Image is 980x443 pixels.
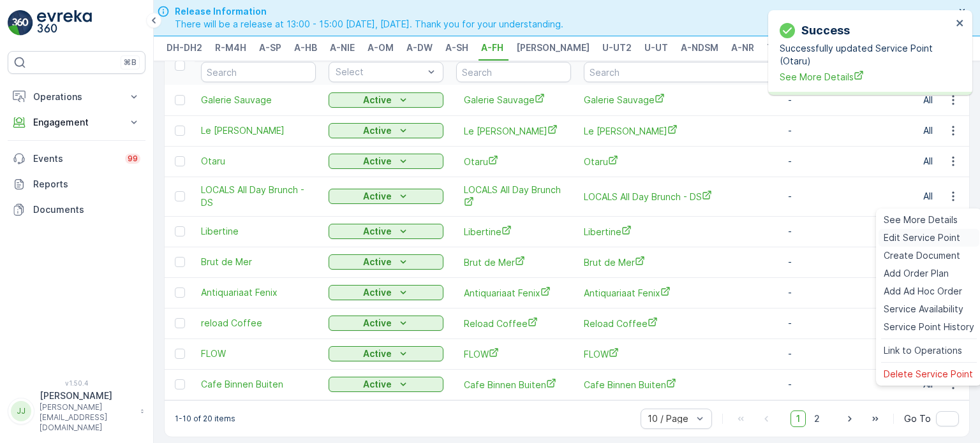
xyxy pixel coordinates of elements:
span: Libertine [464,225,563,238]
a: Le petit George [464,124,563,138]
span: Create Document [884,249,960,262]
a: Le Petit George [201,124,316,137]
span: There will be a release at 13:00 - 15:00 [DATE], [DATE]. Thank you for your understanding. [175,18,563,31]
span: Add Ad Hoc Order [884,285,962,298]
button: JJ[PERSON_NAME][PERSON_NAME][EMAIL_ADDRESS][DOMAIN_NAME] [8,389,145,433]
p: Active [363,225,392,238]
span: A-NR [731,41,754,54]
p: Active [363,317,392,330]
span: v 1.50.4 [8,379,145,387]
td: - [782,308,909,338]
img: logo [8,10,33,36]
span: A-OM [367,41,394,54]
div: Toggle Row Selected [175,349,185,359]
span: DH-DH2 [167,41,202,54]
div: Toggle Row Selected [175,226,185,236]
p: Active [363,347,392,360]
a: Events99 [8,146,145,171]
span: A-HB [294,41,317,54]
a: See More Details [780,70,952,84]
span: Delete Service Point [884,368,973,381]
a: Reload Coffee [584,317,775,330]
a: Reload Coffee [464,317,563,330]
a: Antiquariaat Fenix [201,286,316,299]
a: Documents [8,197,145,222]
p: Active [363,378,392,391]
a: See More Details [879,211,979,229]
p: 99 [128,154,138,164]
button: Active [329,154,443,169]
button: Active [329,254,443,270]
span: [PERSON_NAME] [516,41,590,54]
span: A-DW [406,41,433,54]
td: - [782,216,909,247]
a: Libertine [584,225,775,238]
div: Toggle Row Selected [175,318,185,328]
input: Search [456,62,571,82]
a: Galerie Sauvage [464,93,563,106]
span: U-UT2 [602,41,632,54]
img: logo_light-DOdMpM7g.png [37,10,92,36]
span: Test-SP [767,41,803,54]
td: - [782,177,909,216]
span: Brut de Mer [201,256,316,268]
td: - [782,115,909,146]
a: FLOW [584,347,775,361]
button: Active [329,377,443,392]
span: Brut de Mer [464,256,563,269]
a: Cafe Binnen Buiten [584,378,775,391]
span: FLOW [464,347,563,361]
a: Otaru [584,155,775,168]
span: Edit Service Point [884,231,960,244]
p: [PERSON_NAME] [40,389,134,402]
p: Events [33,152,117,165]
span: Service Availability [884,303,963,316]
span: LOCALS All Day Brunch [464,184,563,210]
p: Active [363,124,392,137]
a: Cafe Binnen Buiten [464,378,563,391]
input: Search [201,62,316,82]
span: A-SH [445,41,468,54]
p: [PERSON_NAME][EMAIL_ADDRESS][DOMAIN_NAME] [40,402,134,433]
a: Libertine [201,225,316,238]
a: FLOW [201,347,316,360]
p: Active [363,256,392,268]
span: Service Point History [884,321,974,333]
span: A-FH [481,41,503,54]
a: LOCALS All Day Brunch - DS [584,190,775,203]
button: Active [329,346,443,361]
span: Antiquariaat Fenix [464,286,563,300]
td: - [782,146,909,177]
button: Active [329,316,443,331]
a: Galerie Sauvage [201,94,316,106]
a: Otaru [201,155,316,168]
input: Search [584,62,775,82]
td: - [782,85,909,115]
a: Galerie Sauvage [584,93,775,106]
span: Le [PERSON_NAME] [201,124,316,137]
div: Toggle Row Selected [175,379,185,389]
a: Add Ad Hoc Order [879,282,979,300]
button: close [956,18,965,30]
button: Engagement [8,110,145,135]
a: Brut de Mer [584,256,775,269]
span: Add Order Plan [884,267,949,280]
span: A-NDSM [681,41,718,54]
p: Active [363,286,392,299]
p: Successfully updated Service Point (Otaru) [780,42,952,68]
p: ⌘B [124,57,137,68]
p: Success [801,22,850,40]
p: 1-10 of 20 items [175,414,235,424]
